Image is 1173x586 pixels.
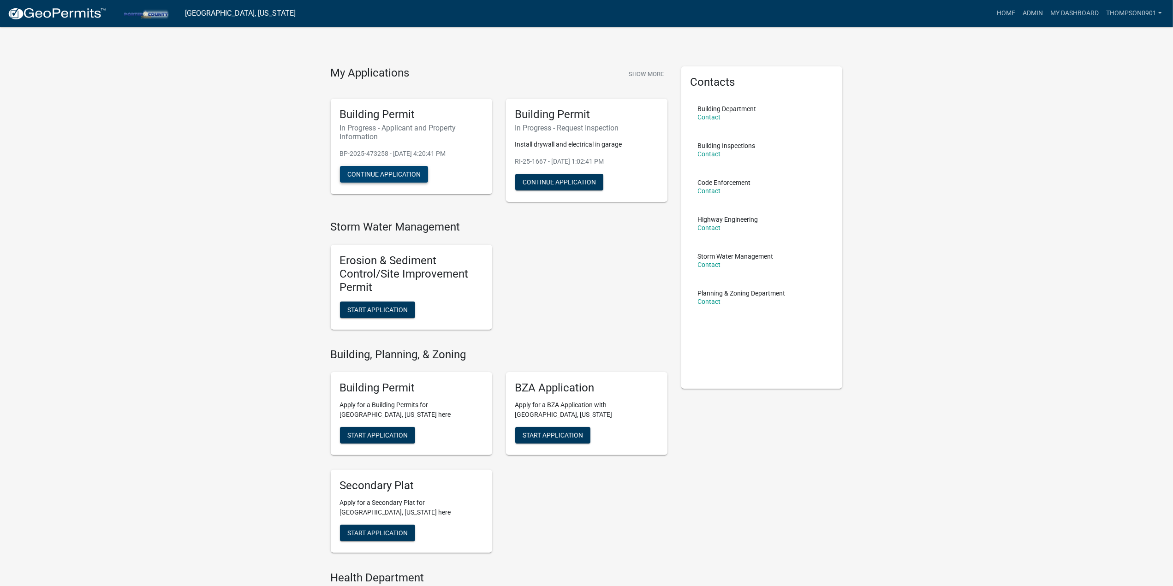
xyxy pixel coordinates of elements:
[691,76,834,89] h5: Contacts
[698,253,774,260] p: Storm Water Management
[698,290,786,296] p: Planning & Zoning Department
[340,525,415,541] button: Start Application
[698,298,721,305] a: Contact
[698,150,721,158] a: Contact
[1102,5,1166,22] a: thompson0901
[698,216,758,223] p: Highway Engineering
[515,124,658,132] h6: In Progress - Request Inspection
[698,142,756,149] p: Building Inspections
[347,306,408,313] span: Start Application
[340,427,415,444] button: Start Application
[515,427,590,444] button: Start Application
[993,5,1019,22] a: Home
[698,261,721,268] a: Contact
[340,108,483,121] h5: Building Permit
[1047,5,1102,22] a: My Dashboard
[515,108,658,121] h5: Building Permit
[523,432,583,439] span: Start Application
[340,479,483,492] h5: Secondary Plat
[340,381,483,395] h5: Building Permit
[347,432,408,439] span: Start Application
[331,348,667,361] h4: Building, Planning, & Zoning
[340,254,483,294] h5: Erosion & Sediment Control/Site Improvement Permit
[113,7,178,19] img: Porter County, Indiana
[331,220,667,234] h4: Storm Water Management
[340,166,428,183] button: Continue Application
[515,381,658,395] h5: BZA Application
[515,140,658,149] p: Install drywall and electrical in garage
[1019,5,1047,22] a: Admin
[185,6,296,21] a: [GEOGRAPHIC_DATA], [US_STATE]
[515,174,603,190] button: Continue Application
[331,571,667,585] h4: Health Department
[698,187,721,195] a: Contact
[347,529,408,537] span: Start Application
[340,498,483,517] p: Apply for a Secondary Plat for [GEOGRAPHIC_DATA], [US_STATE] here
[625,66,667,82] button: Show More
[340,400,483,420] p: Apply for a Building Permits for [GEOGRAPHIC_DATA], [US_STATE] here
[340,149,483,159] p: BP-2025-473258 - [DATE] 4:20:41 PM
[698,106,756,112] p: Building Department
[340,124,483,141] h6: In Progress - Applicant and Property Information
[515,157,658,166] p: RI-25-1667 - [DATE] 1:02:41 PM
[515,400,658,420] p: Apply for a BZA Application with [GEOGRAPHIC_DATA], [US_STATE]
[698,224,721,231] a: Contact
[698,179,751,186] p: Code Enforcement
[331,66,410,80] h4: My Applications
[698,113,721,121] a: Contact
[340,302,415,318] button: Start Application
